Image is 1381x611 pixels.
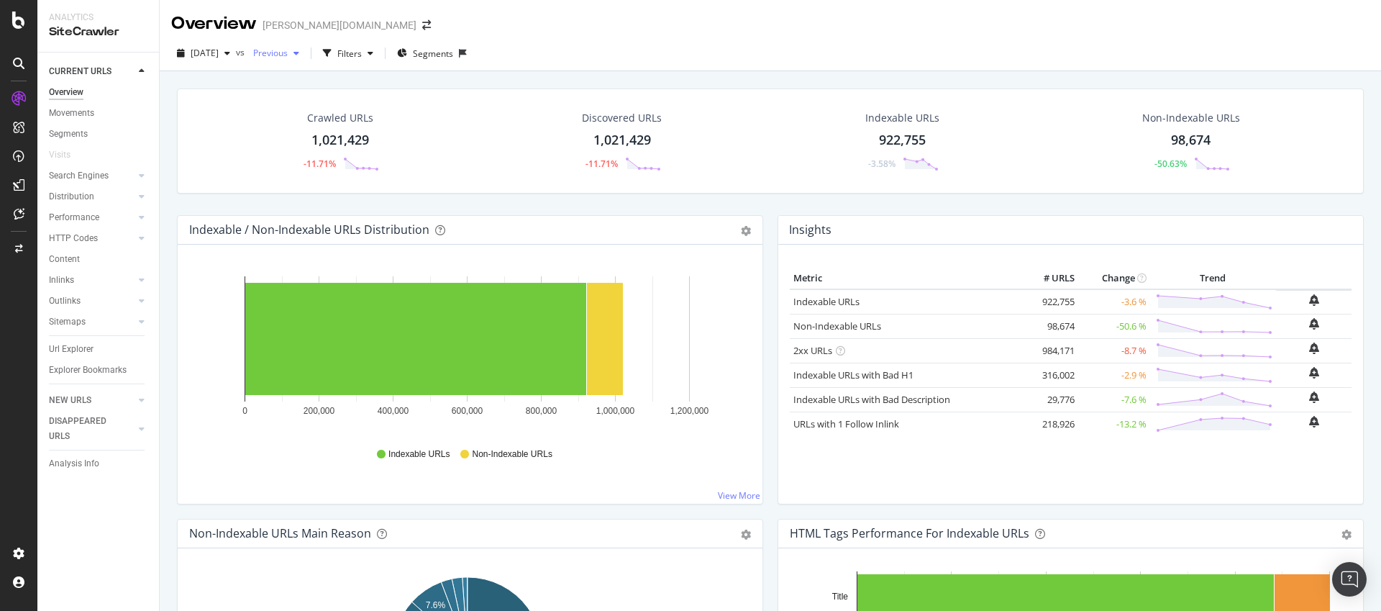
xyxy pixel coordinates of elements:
a: Non-Indexable URLs [793,320,881,332]
div: Performance [49,210,99,225]
div: gear [741,530,751,540]
a: Movements [49,106,149,121]
div: A chart. [189,268,746,435]
div: Analysis Info [49,456,99,471]
text: Title [832,592,849,602]
text: 200,000 [304,406,335,416]
div: Indexable / Non-Indexable URLs Distribution [189,222,429,237]
span: Non-Indexable URLs [472,448,552,461]
div: Movements [49,106,94,121]
div: NEW URLS [49,393,91,408]
div: Visits [49,148,70,163]
td: 922,755 [1021,289,1078,314]
a: Segments [49,127,149,142]
button: Previous [247,42,305,65]
td: -7.6 % [1078,387,1150,412]
div: Outlinks [49,294,81,309]
div: Discovered URLs [582,111,662,125]
a: Visits [49,148,85,163]
div: gear [1341,530,1352,540]
div: Inlinks [49,273,74,288]
button: [DATE] [171,42,236,65]
div: bell-plus [1309,367,1319,379]
a: Outlinks [49,294,135,309]
div: Non-Indexable URLs [1142,111,1240,125]
a: Inlinks [49,273,135,288]
div: Content [49,252,80,267]
span: Previous [247,47,288,59]
td: 29,776 [1021,387,1078,412]
a: View More [718,489,760,502]
div: Explorer Bookmarks [49,363,127,378]
th: Trend [1150,268,1276,289]
a: CURRENT URLS [49,64,135,79]
span: vs [236,46,247,58]
a: Indexable URLs [793,295,860,308]
a: Performance [49,210,135,225]
div: Segments [49,127,88,142]
div: 1,021,429 [311,131,369,150]
a: Overview [49,85,149,100]
div: -3.58% [868,158,895,170]
div: HTTP Codes [49,231,98,246]
td: -8.7 % [1078,338,1150,363]
a: Indexable URLs with Bad H1 [793,368,913,381]
text: 1,200,000 [670,406,709,416]
a: URLs with 1 Follow Inlink [793,417,899,430]
div: arrow-right-arrow-left [422,20,431,30]
td: -3.6 % [1078,289,1150,314]
div: SiteCrawler [49,24,147,40]
th: Metric [790,268,1021,289]
div: Overview [171,12,257,36]
div: 98,674 [1171,131,1211,150]
span: Segments [413,47,453,60]
a: NEW URLS [49,393,135,408]
td: -50.6 % [1078,314,1150,338]
td: -2.9 % [1078,363,1150,387]
div: -11.71% [304,158,336,170]
div: Analytics [49,12,147,24]
div: DISAPPEARED URLS [49,414,122,444]
td: 316,002 [1021,363,1078,387]
a: 2xx URLs [793,344,832,357]
div: 922,755 [879,131,926,150]
text: 600,000 [452,406,483,416]
th: Change [1078,268,1150,289]
div: Open Intercom Messenger [1332,562,1367,597]
td: 218,926 [1021,412,1078,436]
a: Explorer Bookmarks [49,363,149,378]
div: bell-plus [1309,392,1319,403]
div: Url Explorer [49,342,94,357]
a: Search Engines [49,168,135,184]
div: Overview [49,85,83,100]
a: Analysis Info [49,456,149,471]
div: HTML Tags Performance for Indexable URLs [790,526,1029,540]
button: Filters [317,42,379,65]
div: -50.63% [1154,158,1187,170]
div: Filters [337,47,362,60]
div: Indexable URLs [865,111,939,125]
div: gear [741,226,751,236]
div: Search Engines [49,168,109,184]
div: Crawled URLs [307,111,373,125]
div: Sitemaps [49,314,86,330]
div: CURRENT URLS [49,64,111,79]
div: Non-Indexable URLs Main Reason [189,526,371,540]
button: Segments [391,42,459,65]
div: bell-plus [1309,343,1319,354]
div: bell-plus [1309,318,1319,330]
span: 2025 Jan. 27th [191,47,219,59]
div: [PERSON_NAME][DOMAIN_NAME] [263,18,416,32]
th: # URLS [1021,268,1078,289]
div: Distribution [49,189,94,204]
td: 98,674 [1021,314,1078,338]
h4: Insights [789,220,831,240]
td: 984,171 [1021,338,1078,363]
a: Url Explorer [49,342,149,357]
a: Distribution [49,189,135,204]
a: DISAPPEARED URLS [49,414,135,444]
text: 800,000 [526,406,557,416]
text: 7.6% [426,600,446,610]
div: bell-plus [1309,416,1319,427]
a: HTTP Codes [49,231,135,246]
